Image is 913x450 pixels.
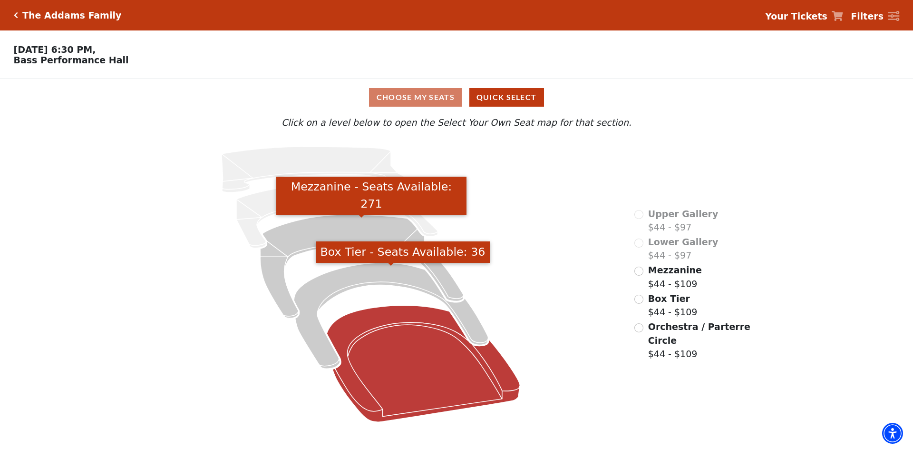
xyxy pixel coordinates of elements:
[648,235,719,262] label: $44 - $97
[222,147,412,192] path: Upper Gallery - Seats Available: 0
[765,10,843,23] a: Your Tickets
[648,292,698,319] label: $44 - $109
[882,423,903,444] div: Accessibility Menu
[648,265,702,275] span: Mezzanine
[22,10,121,21] h5: The Addams Family
[851,10,899,23] a: Filters
[648,237,719,247] span: Lower Gallery
[648,321,750,346] span: Orchestra / Parterre Circle
[634,267,643,276] input: Mezzanine$44 - $109
[648,320,752,361] label: $44 - $109
[765,11,827,21] strong: Your Tickets
[469,88,544,107] button: Quick Select
[648,207,719,234] label: $44 - $97
[327,305,520,422] path: Orchestra / Parterre Circle - Seats Available: 218
[634,295,643,304] input: Box Tier$44 - $109
[121,116,792,130] p: Click on a level below to open the Select Your Own Seat map for that section.
[634,323,643,332] input: Orchestra / Parterre Circle$44 - $109
[648,263,702,290] label: $44 - $109
[648,209,719,219] span: Upper Gallery
[316,241,490,263] div: Box Tier - Seats Available: 36
[276,177,466,215] div: Mezzanine - Seats Available: 271
[236,184,438,248] path: Lower Gallery - Seats Available: 0
[648,293,690,304] span: Box Tier
[851,11,884,21] strong: Filters
[14,12,18,19] a: Click here to go back to filters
